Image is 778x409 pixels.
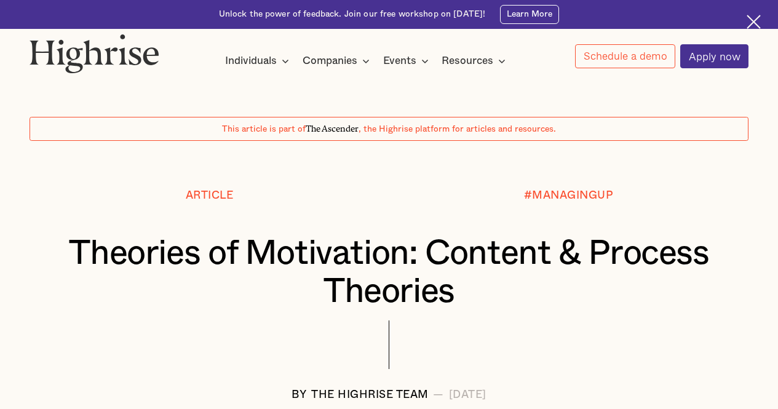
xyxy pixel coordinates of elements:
[222,125,306,133] span: This article is part of
[500,5,560,24] a: Learn More
[219,9,486,20] div: Unlock the power of feedback. Join our free workshop on [DATE]!
[524,189,614,202] div: #MANAGINGUP
[449,389,486,401] div: [DATE]
[186,189,234,202] div: Article
[225,54,293,68] div: Individuals
[383,54,416,68] div: Events
[303,54,373,68] div: Companies
[433,389,444,401] div: —
[442,54,509,68] div: Resources
[383,54,432,68] div: Events
[306,122,359,132] span: The Ascender
[311,389,429,401] div: The Highrise Team
[303,54,357,68] div: Companies
[225,54,277,68] div: Individuals
[359,125,556,133] span: , the Highrise platform for articles and resources.
[30,34,159,73] img: Highrise logo
[575,44,675,68] a: Schedule a demo
[680,44,748,68] a: Apply now
[747,15,761,29] img: Cross icon
[60,235,718,311] h1: Theories of Motivation: Content & Process Theories
[442,54,493,68] div: Resources
[292,389,306,401] div: BY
